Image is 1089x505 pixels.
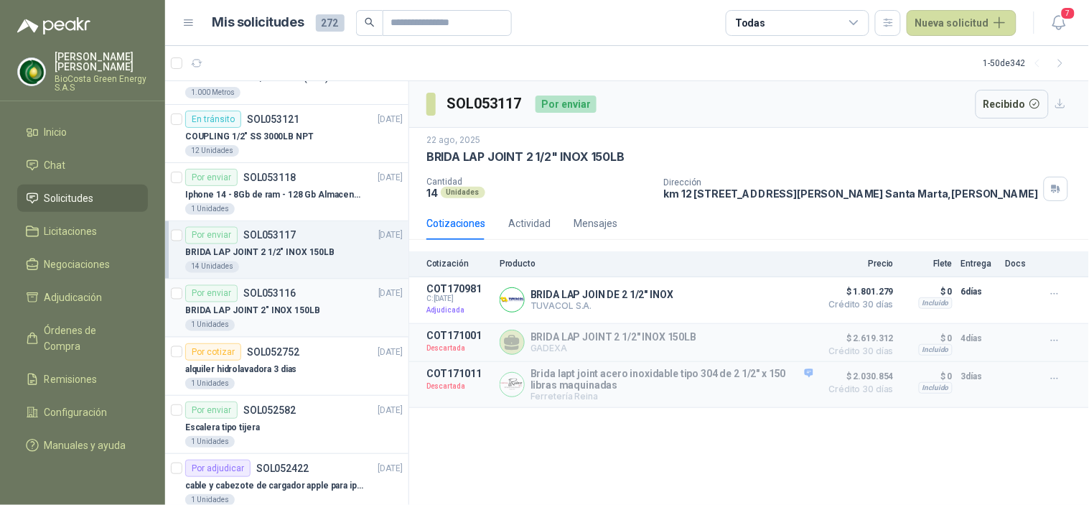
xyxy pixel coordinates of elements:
[822,368,894,385] span: $ 2.030.854
[17,251,148,278] a: Negociaciones
[1046,10,1072,36] button: 7
[185,169,238,186] div: Por enviar
[426,149,625,165] p: BRIDA LAP JOINT 2 1/2" INOX 150LB
[378,287,403,301] p: [DATE]
[316,14,345,32] span: 272
[907,10,1016,36] button: Nueva solicitud
[243,231,296,241] p: SOL053117
[531,343,696,353] p: GADEXA
[426,283,491,295] p: COT170981
[212,12,304,33] h1: Mis solicitudes
[441,187,485,198] div: Unidades
[378,462,403,476] p: [DATE]
[45,157,66,173] span: Chat
[574,216,617,231] div: Mensajes
[426,259,491,269] p: Cotización
[243,289,296,299] p: SOL053116
[902,368,953,385] p: $ 0
[531,300,673,311] p: TUVACOL S.A.
[185,188,364,202] p: Iphone 14 - 8Gb de ram - 128 Gb Almacenamiento
[45,323,134,354] span: Órdenes de Compra
[17,432,148,459] a: Manuales y ayuda
[165,221,408,279] a: Por enviarSOL053117[DATE] BRIDA LAP JOINT 2 1/2" INOX 150LB14 Unidades
[531,391,813,402] p: Ferretería Reina
[500,373,524,397] img: Company Logo
[45,190,94,206] span: Solicitudes
[165,163,408,221] a: Por enviarSOL053118[DATE] Iphone 14 - 8Gb de ram - 128 Gb Almacenamiento1 Unidades
[426,134,480,147] p: 22 ago, 2025
[1060,6,1076,20] span: 7
[531,331,696,343] p: BRIDA LAP JOINT 2 1/2" INOX 150LB
[531,368,813,391] p: Brida lapt joint acero inoxidable tipo 304 de 2 1/2" x 150 libras maquinadas
[426,368,491,379] p: COT171011
[256,463,309,473] p: SOL052422
[976,90,1050,119] button: Recibido
[735,15,765,31] div: Todas
[902,283,953,300] p: $ 0
[185,145,239,157] div: 12 Unidades
[426,187,438,199] p: 14
[243,405,296,415] p: SOL052582
[185,203,235,215] div: 1 Unidades
[45,223,98,239] span: Licitaciones
[919,382,953,394] div: Incluido
[247,347,299,357] p: SOL052752
[17,399,148,426] a: Configuración
[664,177,1039,187] p: Dirección
[185,436,235,448] div: 1 Unidades
[17,17,90,34] img: Logo peakr
[961,259,997,269] p: Entrega
[17,366,148,393] a: Remisiones
[378,229,403,243] p: [DATE]
[17,284,148,311] a: Adjudicación
[185,246,335,260] p: BRIDA LAP JOINT 2 1/2" INOX 150LB
[185,130,314,144] p: COUPLING 1/2" SS 3000LB NPT
[378,404,403,417] p: [DATE]
[17,185,148,212] a: Solicitudes
[1006,259,1034,269] p: Docs
[17,218,148,245] a: Licitaciones
[919,344,953,356] div: Incluido
[822,300,894,309] span: Crédito 30 días
[822,347,894,356] span: Crédito 30 días
[165,338,408,396] a: Por cotizarSOL052752[DATE] alquiler hidrolavadora 3 dias1 Unidades
[426,379,491,394] p: Descartada
[822,385,894,394] span: Crédito 30 días
[426,341,491,356] p: Descartada
[185,305,320,318] p: BRIDA LAP JOINT 2" INOX 150LB
[55,75,148,92] p: BioCosta Green Energy S.A.S
[961,368,997,385] p: 3 días
[902,330,953,347] p: $ 0
[531,289,673,300] p: BRIDA LAP JOIN DE 2 1/2" INOX
[426,295,491,303] span: C: [DATE]
[961,283,997,300] p: 6 días
[378,346,403,359] p: [DATE]
[822,283,894,300] span: $ 1.801.279
[18,58,45,85] img: Company Logo
[185,320,235,331] div: 1 Unidades
[45,256,111,272] span: Negociaciones
[45,371,98,387] span: Remisiones
[378,171,403,185] p: [DATE]
[426,303,491,318] p: Adjudicada
[45,404,108,420] span: Configuración
[919,297,953,309] div: Incluido
[185,421,260,435] p: Escalera tipo tijera
[165,105,408,163] a: En tránsitoSOL053121[DATE] COUPLING 1/2" SS 3000LB NPT12 Unidades
[185,285,238,302] div: Por enviar
[185,111,241,128] div: En tránsito
[165,396,408,454] a: Por enviarSOL052582[DATE] Escalera tipo tijera1 Unidades
[165,279,408,338] a: Por enviarSOL053116[DATE] BRIDA LAP JOINT 2" INOX 150LB1 Unidades
[961,330,997,347] p: 4 días
[378,113,403,126] p: [DATE]
[508,216,551,231] div: Actividad
[185,261,239,273] div: 14 Unidades
[185,402,238,419] div: Por enviar
[185,343,241,361] div: Por cotizar
[185,479,364,493] p: cable y cabezote de cargador apple para iphone
[17,152,148,179] a: Chat
[902,259,953,269] p: Flete
[536,96,597,113] div: Por enviar
[664,187,1039,200] p: km 12 [STREET_ADDRESS][PERSON_NAME] Santa Marta , [PERSON_NAME]
[185,87,240,98] div: 1.000 Metros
